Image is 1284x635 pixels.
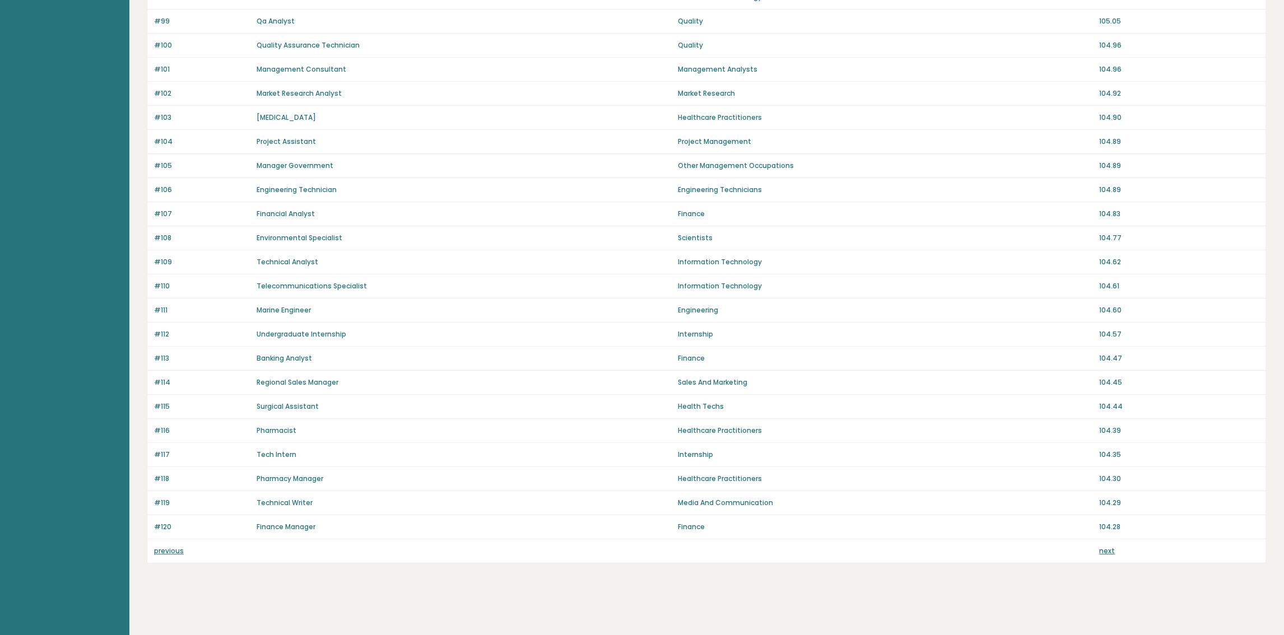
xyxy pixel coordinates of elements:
p: #112 [154,329,250,339]
p: #103 [154,113,250,123]
p: Finance [678,522,1092,532]
p: 104.83 [1099,209,1259,219]
p: 104.45 [1099,377,1259,387]
p: #119 [154,498,250,508]
a: Pharmacy Manager [257,474,323,483]
a: Technical Analyst [257,257,318,267]
p: 104.60 [1099,305,1259,315]
a: Financial Analyst [257,209,315,218]
p: #111 [154,305,250,315]
p: Healthcare Practitioners [678,426,1092,436]
p: 104.92 [1099,88,1259,99]
p: 104.29 [1099,498,1259,508]
a: previous [154,546,184,555]
p: Engineering [678,305,1092,315]
p: #107 [154,209,250,219]
a: Quality Assurance Technician [257,40,360,50]
a: Manager Government [257,161,333,170]
a: Management Consultant [257,64,346,74]
p: #104 [154,137,250,147]
p: #114 [154,377,250,387]
a: Marine Engineer [257,305,311,315]
p: 104.57 [1099,329,1259,339]
p: Market Research [678,88,1092,99]
a: Banking Analyst [257,353,312,363]
p: 104.39 [1099,426,1259,436]
p: Sales And Marketing [678,377,1092,387]
p: #117 [154,450,250,460]
p: #113 [154,353,250,363]
p: 104.61 [1099,281,1259,291]
p: 104.90 [1099,113,1259,123]
a: Project Assistant [257,137,316,146]
p: 104.77 [1099,233,1259,243]
a: Pharmacist [257,426,296,435]
p: #118 [154,474,250,484]
p: #105 [154,161,250,171]
a: Environmental Specialist [257,233,342,242]
p: 104.89 [1099,161,1259,171]
a: Regional Sales Manager [257,377,338,387]
p: #102 [154,88,250,99]
a: Telecommunications Specialist [257,281,367,291]
p: 104.47 [1099,353,1259,363]
a: Market Research Analyst [257,88,342,98]
p: Engineering Technicians [678,185,1092,195]
p: 104.28 [1099,522,1259,532]
a: Undergraduate Internship [257,329,346,339]
p: #108 [154,233,250,243]
a: Tech Intern [257,450,296,459]
p: 104.30 [1099,474,1259,484]
p: 104.89 [1099,137,1259,147]
p: Healthcare Practitioners [678,113,1092,123]
p: Information Technology [678,257,1092,267]
p: Management Analysts [678,64,1092,74]
p: 104.44 [1099,401,1259,412]
p: #116 [154,426,250,436]
p: Health Techs [678,401,1092,412]
a: Finance Manager [257,522,315,531]
a: Technical Writer [257,498,313,507]
p: Finance [678,353,1092,363]
p: Project Management [678,137,1092,147]
p: Quality [678,16,1092,26]
p: Internship [678,329,1092,339]
p: 104.62 [1099,257,1259,267]
p: #109 [154,257,250,267]
a: next [1099,546,1115,555]
p: #101 [154,64,250,74]
p: #115 [154,401,250,412]
p: Healthcare Practitioners [678,474,1092,484]
p: #106 [154,185,250,195]
a: Qa Analyst [257,16,295,26]
p: 104.35 [1099,450,1259,460]
p: Information Technology [678,281,1092,291]
p: 104.89 [1099,185,1259,195]
p: Internship [678,450,1092,460]
p: Other Management Occupations [678,161,1092,171]
p: 104.96 [1099,64,1259,74]
p: 104.96 [1099,40,1259,50]
p: Scientists [678,233,1092,243]
p: #100 [154,40,250,50]
a: [MEDICAL_DATA] [257,113,316,122]
p: #99 [154,16,250,26]
a: Surgical Assistant [257,401,319,411]
p: 105.05 [1099,16,1259,26]
p: #110 [154,281,250,291]
p: Quality [678,40,1092,50]
a: Engineering Technician [257,185,337,194]
p: Finance [678,209,1092,219]
p: Media And Communication [678,498,1092,508]
p: #120 [154,522,250,532]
